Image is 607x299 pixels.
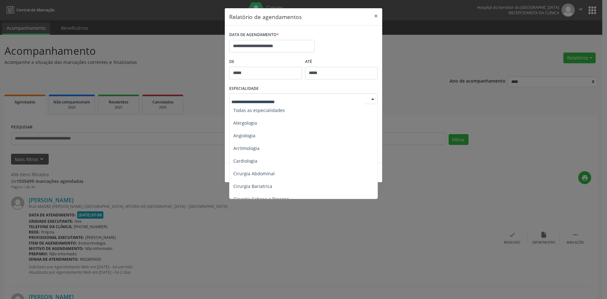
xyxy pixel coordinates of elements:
span: Angiologia [233,133,255,139]
button: Close [370,8,382,24]
span: Alergologia [233,120,257,126]
label: DATA DE AGENDAMENTO [229,30,279,40]
span: Cirurgia Bariatrica [233,183,272,189]
span: Todas as especialidades [233,107,285,113]
span: Arritmologia [233,145,260,151]
label: ESPECIALIDADE [229,84,259,94]
label: ATÉ [305,57,378,67]
label: De [229,57,302,67]
span: Cirurgia Abdominal [233,171,275,177]
h5: Relatório de agendamentos [229,13,302,21]
span: Cirurgia Cabeça e Pescoço [233,196,289,202]
span: Cardiologia [233,158,257,164]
